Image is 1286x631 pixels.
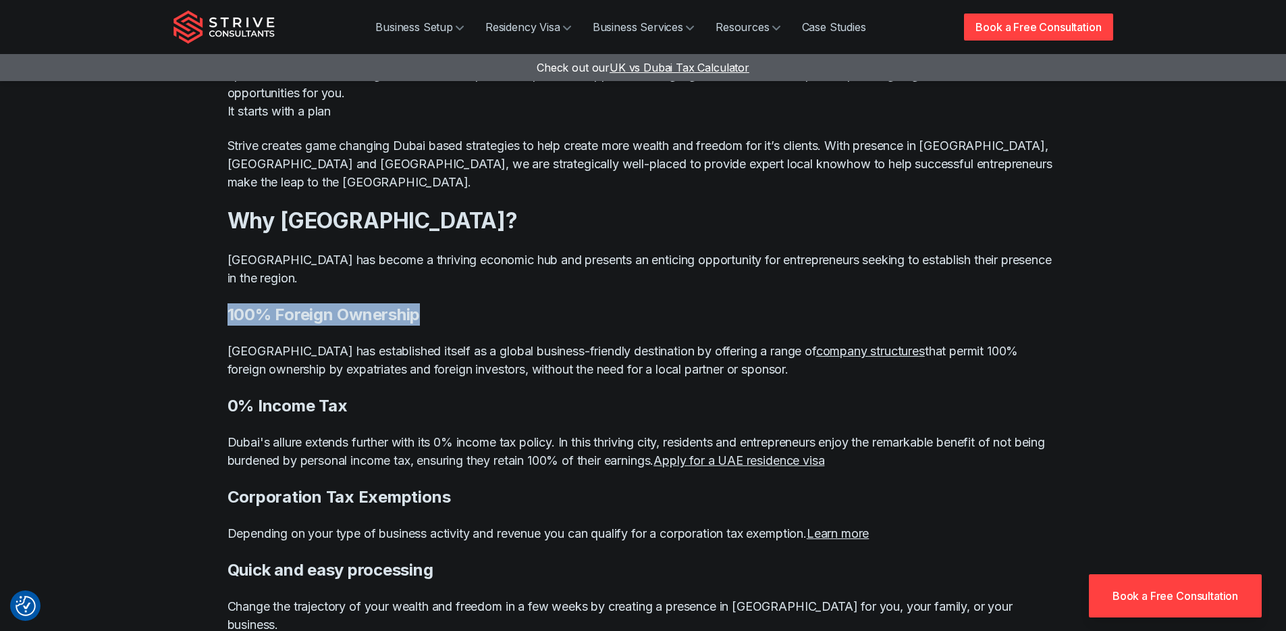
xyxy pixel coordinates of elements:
[227,486,1059,508] h4: Corporation Tax Exemptions
[16,596,36,616] img: Revisit consent button
[227,207,1059,234] h3: Why [GEOGRAPHIC_DATA]?
[173,10,275,44] img: Strive Consultants
[227,433,1059,470] p: Dubai's allure extends further with its 0% income tax policy. In this thriving city, residents an...
[964,14,1113,41] a: Book a Free Consultation
[227,559,1059,581] h4: Quick and easy processing
[227,524,1059,542] p: Depending on your type of business activity and revenue you can qualify for a corporation tax exe...
[791,14,877,41] a: Case Studies
[16,596,36,616] button: Consent Preferences
[227,342,1059,378] p: [GEOGRAPHIC_DATA] has established itself as a global business-friendly destination by offering a ...
[610,61,749,74] span: UK vs Dubai Tax Calculator
[582,14,705,41] a: Business Services
[705,14,791,41] a: Resources
[816,344,925,358] a: company structures
[807,526,869,540] a: Learn more
[365,14,475,41] a: Business Setup
[475,14,582,41] a: Residency Visa
[227,303,1059,326] h4: 100% Foreign Ownership
[227,395,1059,417] h4: 0% Income Tax
[1089,574,1262,617] a: Book a Free Consultation
[537,61,749,74] a: Check out ourUK vs Dubai Tax Calculator
[227,136,1059,191] p: Strive creates game changing Dubai based strategies to help create more wealth and freedom for it...
[653,453,824,468] a: Apply for a UAE residence visa
[227,251,1059,287] p: [GEOGRAPHIC_DATA] has become a thriving economic hub and presents an enticing opportunity for ent...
